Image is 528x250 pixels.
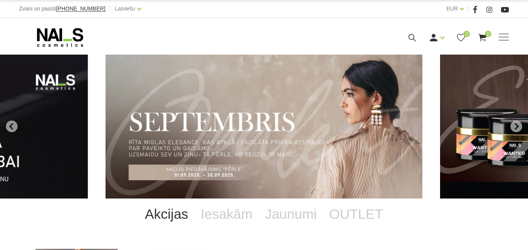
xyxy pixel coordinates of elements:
a: Jaunumi [259,199,323,230]
span: | [468,4,469,14]
a: EUR [446,4,458,13]
button: Next slide [510,121,522,132]
a: Iesakām [195,199,259,230]
a: 0 [456,33,466,43]
span: [PHONE_NUMBER] [56,5,106,12]
a: 0 [478,33,487,43]
span: 0 [485,31,491,37]
a: Latviešu [115,4,135,13]
a: Akcijas [139,199,195,230]
li: 1 of 11 [106,55,422,199]
a: [PHONE_NUMBER] [56,6,106,12]
button: Go to last slide [6,121,18,132]
span: | [109,4,111,14]
span: 0 [464,31,470,37]
a: OUTLET [323,199,389,230]
div: Zvani un pasūti [19,4,106,14]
